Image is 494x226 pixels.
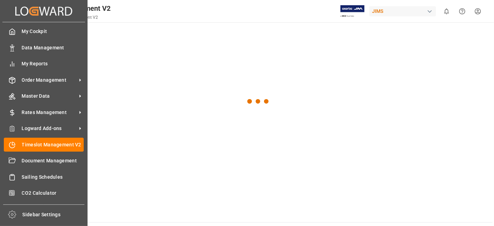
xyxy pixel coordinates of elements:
[4,25,84,38] a: My Cockpit
[4,170,84,184] a: Sailing Schedules
[22,125,77,132] span: Logward Add-ons
[22,157,84,164] span: Document Management
[22,141,84,148] span: Timeslot Management V2
[4,138,84,151] a: Timeslot Management V2
[439,3,454,19] button: show 0 new notifications
[454,3,470,19] button: Help Center
[4,202,84,216] a: Tracking Shipment
[369,6,436,16] div: JIMS
[23,211,85,218] span: Sidebar Settings
[22,44,84,51] span: Data Management
[22,60,84,67] span: My Reports
[22,109,77,116] span: Rates Management
[22,189,84,197] span: CO2 Calculator
[4,57,84,71] a: My Reports
[4,41,84,54] a: Data Management
[22,28,84,35] span: My Cockpit
[4,186,84,200] a: CO2 Calculator
[369,5,439,18] button: JIMS
[340,5,364,17] img: Exertis%20JAM%20-%20Email%20Logo.jpg_1722504956.jpg
[22,76,77,84] span: Order Management
[4,154,84,168] a: Document Management
[22,92,77,100] span: Master Data
[22,173,84,181] span: Sailing Schedules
